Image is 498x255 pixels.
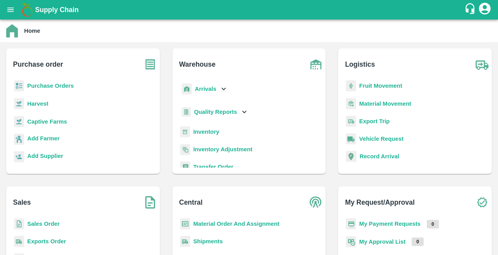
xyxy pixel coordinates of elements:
img: sales [14,218,24,230]
b: Add Farmer [27,135,60,142]
a: Fruit Movement [359,83,402,89]
a: Material Movement [359,101,411,107]
b: My Request/Approval [345,197,415,208]
a: My Payment Requests [359,221,421,227]
a: Vehicle Request [359,136,403,142]
a: Sales Order [27,221,60,227]
b: Add Supplier [27,153,63,159]
a: Add Farmer [27,134,60,145]
a: Purchase Orders [27,83,74,89]
img: material [346,98,356,110]
img: inventory [180,144,190,155]
b: Arrivals [195,86,216,92]
img: home [6,24,18,37]
img: centralMaterial [180,218,190,230]
img: central [306,193,326,212]
img: vehicle [346,133,356,145]
p: 0 [412,237,424,246]
a: Material Order And Assignment [193,221,280,227]
img: harvest [14,98,24,110]
p: 0 [427,220,439,228]
img: purchase [140,55,160,74]
img: whArrival [182,83,192,95]
img: qualityReport [182,107,191,117]
b: Purchase order [13,59,63,70]
a: Inventory Adjustment [193,146,253,152]
a: Add Supplier [27,152,63,162]
img: shipments [14,236,24,247]
img: soSales [140,193,160,212]
img: reciept [14,80,24,92]
img: check [472,193,492,212]
a: Exports Order [27,238,66,244]
img: approval [346,236,356,248]
a: Shipments [193,238,223,244]
div: customer-support [464,3,478,17]
img: harvest [14,116,24,127]
b: Home [24,28,40,34]
div: Arrivals [180,80,228,98]
a: Export Trip [359,118,389,124]
a: Supply Chain [35,4,464,15]
b: Warehouse [179,59,216,70]
img: payment [346,218,356,230]
b: Quality Reports [194,109,237,115]
b: Logistics [345,59,375,70]
div: account of current user [478,2,492,18]
img: supplier [14,151,24,163]
a: Harvest [27,101,48,107]
img: whInventory [180,126,190,138]
img: fruit [346,80,356,92]
a: My Approval List [359,239,405,245]
img: truck [472,55,492,74]
a: Record Arrival [359,153,399,159]
img: warehouse [306,55,326,74]
img: farmer [14,134,24,145]
a: Transfer Order [193,164,233,170]
img: logo [19,2,35,18]
a: Captive Farms [27,119,67,125]
b: Sales [13,197,31,208]
b: Central [179,197,202,208]
img: recordArrival [346,151,356,162]
img: shipments [180,236,190,247]
button: open drawer [2,1,19,19]
img: whTransfer [180,161,190,173]
img: delivery [346,116,356,127]
div: Quality Reports [180,104,249,120]
b: Supply Chain [35,6,79,14]
a: Inventory [193,129,219,135]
